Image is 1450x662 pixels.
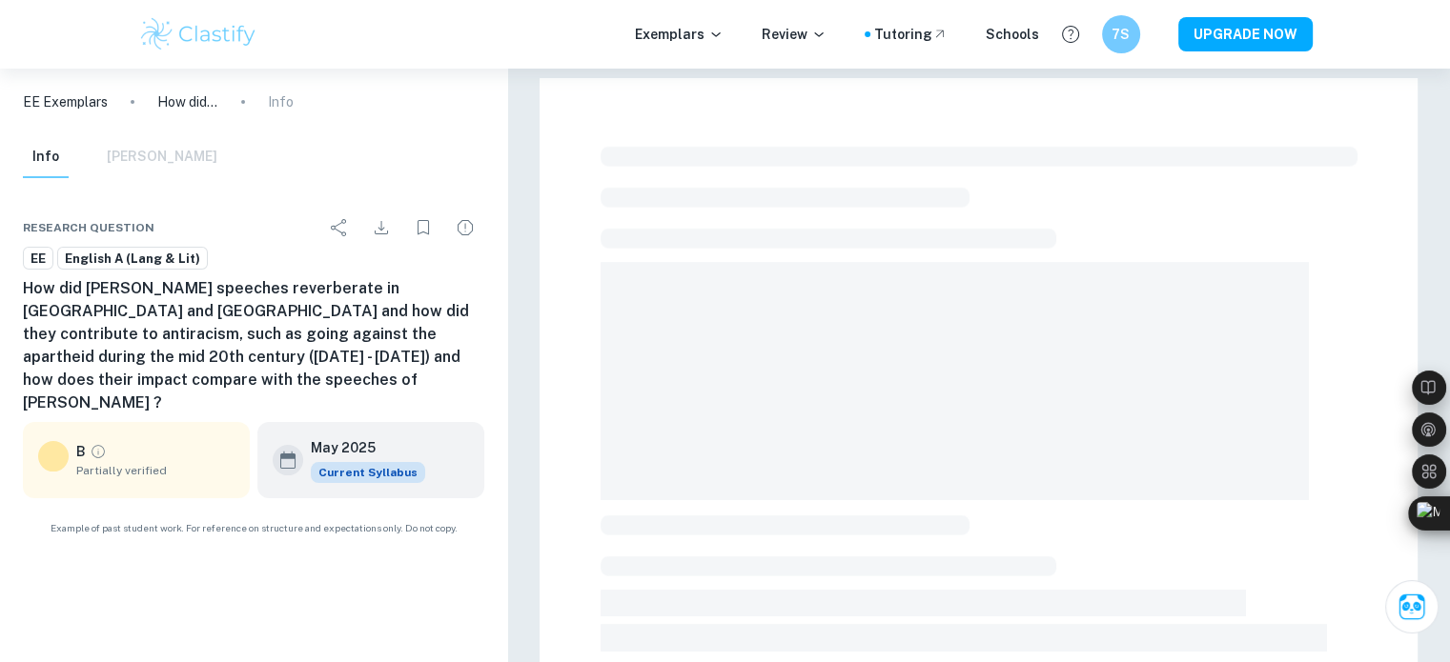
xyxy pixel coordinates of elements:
a: Schools [986,24,1039,45]
div: Share [320,209,358,247]
div: Report issue [446,209,484,247]
a: English A (Lang & Lit) [57,247,208,271]
p: Exemplars [635,24,724,45]
p: How did [PERSON_NAME] speeches reverberate in [GEOGRAPHIC_DATA] and [GEOGRAPHIC_DATA] and how did... [157,91,218,112]
span: Example of past student work. For reference on structure and expectations only. Do not copy. [23,521,484,535]
span: Research question [23,219,154,236]
img: Clastify logo [138,15,259,53]
p: Review [762,24,827,45]
a: EE Exemplars [23,91,108,112]
button: 7S [1102,15,1140,53]
button: UPGRADE NOW [1178,17,1313,51]
button: Info [23,136,69,178]
a: Grade partially verified [90,443,107,460]
div: Download [362,209,400,247]
div: Bookmark [404,209,442,247]
span: Current Syllabus [311,462,425,483]
h6: May 2025 [311,437,410,458]
a: EE [23,247,53,271]
button: Help and Feedback [1054,18,1087,50]
h6: 7S [1110,24,1132,45]
span: EE [24,250,52,269]
div: This exemplar is based on the current syllabus. Feel free to refer to it for inspiration/ideas wh... [311,462,425,483]
span: Partially verified [76,462,235,479]
a: Tutoring [874,24,948,45]
p: Info [268,91,294,112]
p: B [76,441,86,462]
span: English A (Lang & Lit) [58,250,207,269]
button: Ask Clai [1385,580,1439,633]
h6: How did [PERSON_NAME] speeches reverberate in [GEOGRAPHIC_DATA] and [GEOGRAPHIC_DATA] and how did... [23,277,484,414]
